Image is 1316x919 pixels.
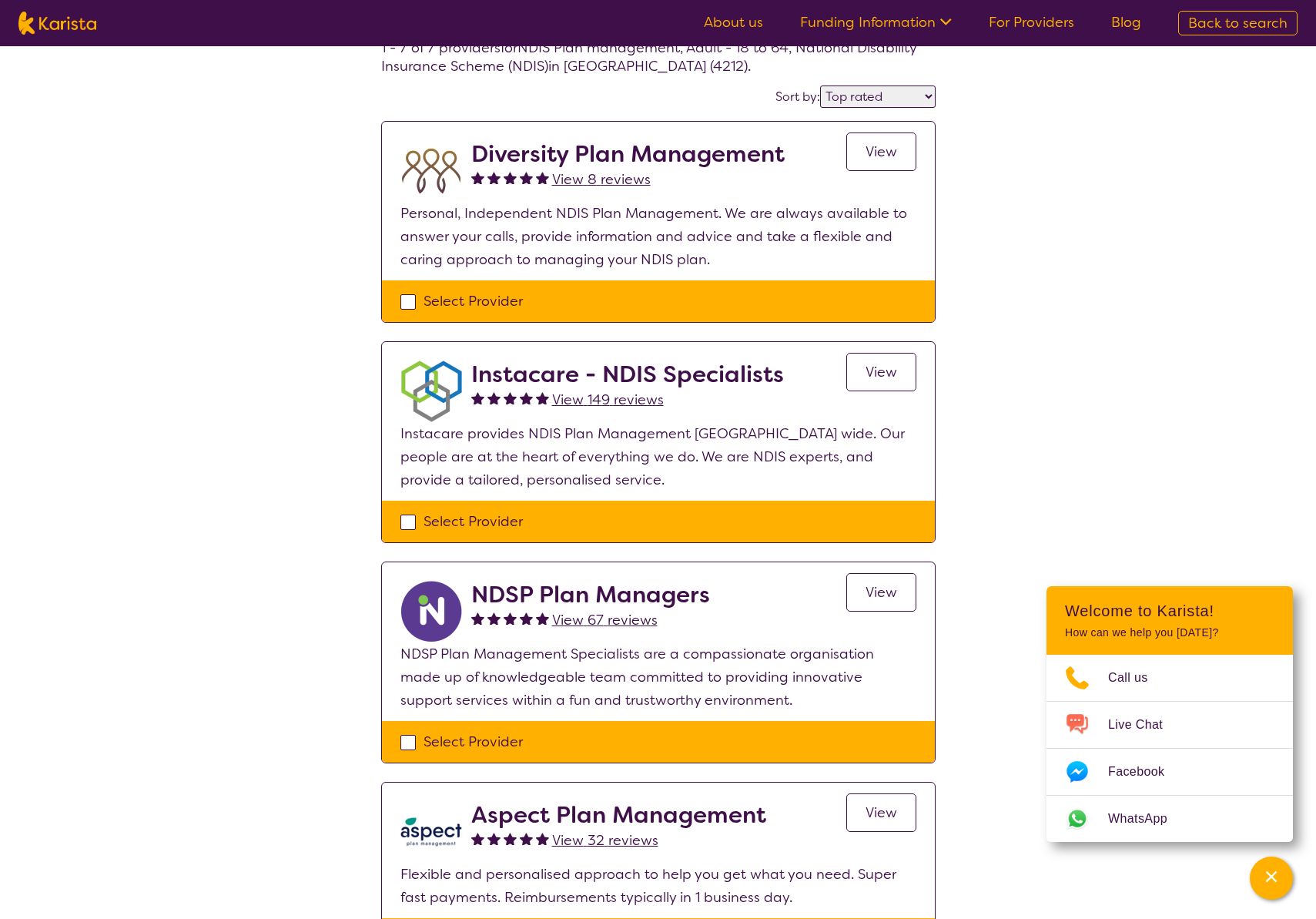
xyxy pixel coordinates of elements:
[1178,11,1298,35] a: Back to search
[18,12,96,35] img: Karista logo
[520,171,533,184] img: fullstar
[400,422,916,491] p: Instacare provides NDIS Plan Management [GEOGRAPHIC_DATA] wide. Our people are at the heart of ev...
[1065,626,1274,639] p: How can we help you [DATE]?
[487,171,501,184] img: fullstar
[520,832,533,845] img: fullstar
[400,801,462,863] img: lkb8hqptqmnl8bp1urdw.png
[846,793,916,832] a: View
[552,611,658,629] span: View 67 reviews
[1046,586,1293,842] div: Channel Menu
[471,832,484,845] img: fullstar
[400,361,462,422] img: obkhna0zu27zdd4ubuus.png
[487,391,501,404] img: fullstar
[866,363,897,381] span: View
[552,170,651,189] span: View 8 reviews
[1108,760,1183,783] span: Facebook
[1065,602,1274,620] h2: Welcome to Karista!
[800,13,952,32] a: Funding Information
[846,132,916,171] a: View
[400,581,462,642] img: ryxpuxvt8mh1enfatjpo.png
[1250,857,1293,900] button: Channel Menu
[866,143,897,161] span: View
[1188,14,1288,32] span: Back to search
[1108,713,1181,736] span: Live Chat
[866,583,897,602] span: View
[520,612,533,625] img: fullstar
[552,391,664,409] span: View 149 reviews
[552,829,658,852] a: View 32 reviews
[504,832,517,845] img: fullstar
[471,140,785,168] h2: Diversity Plan Management
[520,391,533,404] img: fullstar
[775,89,820,105] label: Sort by:
[1046,796,1293,842] a: Web link opens in a new tab.
[471,361,784,388] h2: Instacare - NDIS Specialists
[552,168,651,191] a: View 8 reviews
[487,832,501,845] img: fullstar
[1108,666,1167,689] span: Call us
[400,863,916,909] p: Flexible and personalised approach to help you get what you need. Super fast payments. Reimbursem...
[552,609,658,632] a: View 67 reviews
[536,171,549,184] img: fullstar
[400,202,916,271] p: Personal, Independent NDIS Plan Management. We are always available to answer your calls, provide...
[552,831,658,850] span: View 32 reviews
[487,612,501,625] img: fullstar
[471,391,484,404] img: fullstar
[989,13,1074,32] a: For Providers
[704,13,763,32] a: About us
[1108,807,1186,830] span: WhatsApp
[1111,13,1141,32] a: Blog
[552,388,664,411] a: View 149 reviews
[471,581,710,609] h2: NDSP Plan Managers
[504,391,517,404] img: fullstar
[504,171,517,184] img: fullstar
[1046,655,1293,842] ul: Choose channel
[536,391,549,404] img: fullstar
[504,612,517,625] img: fullstar
[536,832,549,845] img: fullstar
[400,642,916,712] p: NDSP Plan Management Specialists are a compassionate organisation made up of knowledgeable team c...
[400,140,462,202] img: duqvjtfkvnzb31ymex15.png
[846,353,916,391] a: View
[471,171,484,184] img: fullstar
[866,803,897,822] span: View
[471,612,484,625] img: fullstar
[846,573,916,612] a: View
[536,612,549,625] img: fullstar
[471,801,766,829] h2: Aspect Plan Management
